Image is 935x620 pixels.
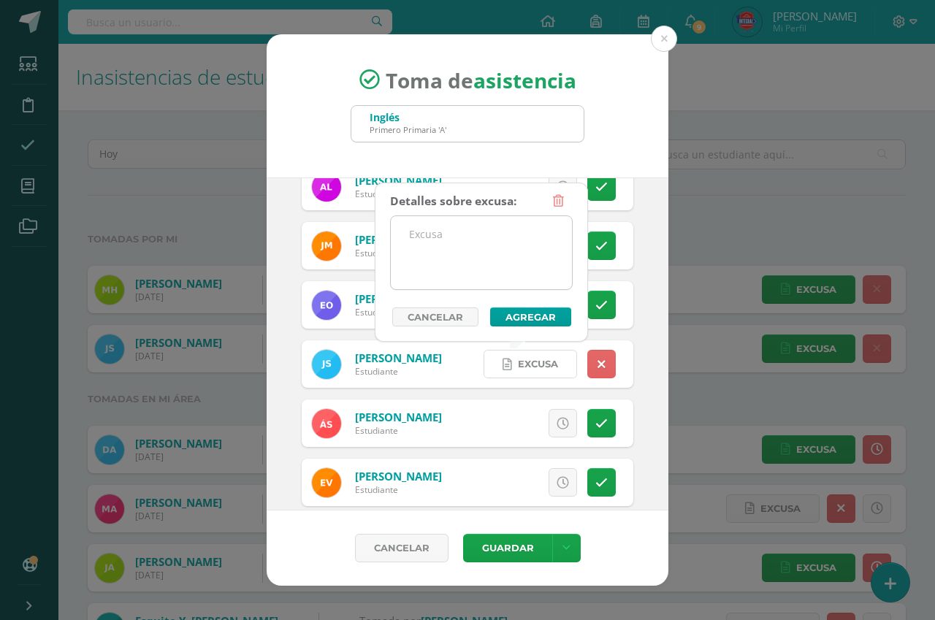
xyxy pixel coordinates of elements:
[518,351,558,378] span: Excusa
[312,468,341,497] img: 4192af2880d5fa14f465e1a6d2cdacbe.png
[370,124,446,135] div: Primero Primaria 'A'
[355,291,564,306] a: [PERSON_NAME][DEMOGRAPHIC_DATA]
[484,350,577,378] a: Excusa
[355,306,530,318] div: Estudiante
[370,110,446,124] div: Inglés
[312,409,341,438] img: 158c002dfdc8fa17a41eaa522099846d.png
[463,534,552,562] button: Guardar
[392,307,478,326] a: Cancelar
[355,173,442,188] a: [PERSON_NAME]
[355,232,442,247] a: [PERSON_NAME]
[312,172,341,202] img: 678c20a2946f1364cdd520f2eaed00c1.png
[386,66,576,93] span: Toma de
[355,365,442,378] div: Estudiante
[355,424,442,437] div: Estudiante
[312,231,341,261] img: 61f28bda29a554efde4e13ff4b79f135.png
[390,187,516,215] div: Detalles sobre excusa:
[355,351,442,365] a: [PERSON_NAME]
[312,350,341,379] img: b0e10599ef37be8da0e46bad41f2a13d.png
[351,106,584,142] input: Busca un grado o sección aquí...
[355,534,449,562] a: Cancelar
[355,410,442,424] a: [PERSON_NAME]
[355,247,442,259] div: Estudiante
[473,66,576,93] strong: asistencia
[355,469,442,483] a: [PERSON_NAME]
[490,307,571,326] button: Agregar
[355,188,442,200] div: Estudiante
[651,26,677,52] button: Close (Esc)
[355,483,442,496] div: Estudiante
[312,291,341,320] img: e538fb372711439a34f5422c97d347b4.png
